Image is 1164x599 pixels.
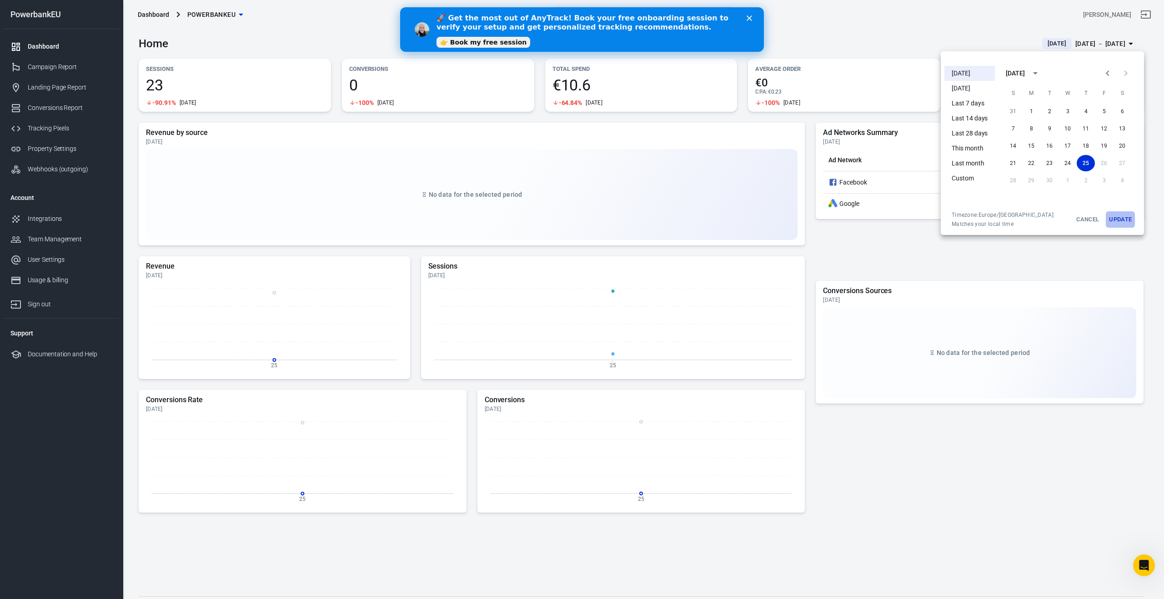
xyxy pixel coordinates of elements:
button: 2 [1040,103,1059,120]
button: 9 [1040,120,1059,137]
span: Monday [1023,84,1039,102]
span: Matches your local time [952,220,1054,228]
button: 1 [1022,103,1040,120]
li: This month [944,141,995,156]
button: 12 [1095,120,1113,137]
button: 6 [1113,103,1131,120]
button: 15 [1022,138,1040,154]
span: Tuesday [1041,84,1058,102]
button: Cancel [1073,211,1102,228]
button: Update [1106,211,1135,228]
li: [DATE] [944,81,995,96]
button: calendar view is open, switch to year view [1028,65,1043,81]
button: 31 [1004,103,1022,120]
li: Last 28 days [944,126,995,141]
button: 14 [1004,138,1022,154]
button: 22 [1022,155,1040,171]
li: Last 14 days [944,111,995,126]
button: 20 [1113,138,1131,154]
div: [DATE] [1006,69,1025,78]
button: 25 [1077,155,1095,171]
button: 24 [1059,155,1077,171]
button: 13 [1113,120,1131,137]
span: Wednesday [1059,84,1076,102]
button: 11 [1077,120,1095,137]
span: Sunday [1005,84,1021,102]
button: Previous month [1099,64,1117,82]
li: Last month [944,156,995,171]
button: 8 [1022,120,1040,137]
button: 16 [1040,138,1059,154]
span: Thursday [1078,84,1094,102]
iframe: Intercom live chat [1133,554,1155,576]
button: 10 [1059,120,1077,137]
button: 23 [1040,155,1059,171]
button: 19 [1095,138,1113,154]
button: 4 [1077,103,1095,120]
button: 7 [1004,120,1022,137]
span: Saturday [1114,84,1130,102]
div: Timezone: Europe/[GEOGRAPHIC_DATA] [952,211,1054,219]
li: Last 7 days [944,96,995,111]
button: 17 [1059,138,1077,154]
button: 18 [1077,138,1095,154]
button: 5 [1095,103,1113,120]
button: 21 [1004,155,1022,171]
li: Custom [944,171,995,186]
span: Friday [1096,84,1112,102]
iframe: Intercom live chat banner [400,7,764,52]
li: [DATE] [944,66,995,81]
button: 3 [1059,103,1077,120]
